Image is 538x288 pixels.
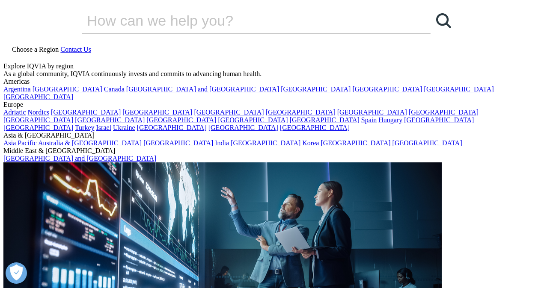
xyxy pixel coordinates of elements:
[218,116,288,123] a: [GEOGRAPHIC_DATA]
[12,46,59,53] span: Choose a Region
[146,116,216,123] a: [GEOGRAPHIC_DATA]
[33,85,102,93] a: [GEOGRAPHIC_DATA]
[280,124,350,131] a: [GEOGRAPHIC_DATA]
[3,62,535,70] div: Explore IQVIA by region
[409,109,479,116] a: [GEOGRAPHIC_DATA]
[3,70,535,78] div: As a global community, IQVIA continuously invests and commits to advancing human health.
[352,85,422,93] a: [GEOGRAPHIC_DATA]
[231,139,300,147] a: [GEOGRAPHIC_DATA]
[3,78,535,85] div: Americas
[75,116,145,123] a: [GEOGRAPHIC_DATA]
[215,139,229,147] a: India
[3,85,31,93] a: Argentina
[321,139,390,147] a: [GEOGRAPHIC_DATA]
[378,116,402,123] a: Hungary
[75,124,95,131] a: Turkey
[361,116,377,123] a: Spain
[3,147,535,155] div: Middle East & [GEOGRAPHIC_DATA]
[3,101,535,109] div: Europe
[51,109,121,116] a: [GEOGRAPHIC_DATA]
[431,8,456,33] a: Search
[302,139,319,147] a: Korea
[82,8,406,33] input: Search
[392,139,462,147] a: [GEOGRAPHIC_DATA]
[143,139,213,147] a: [GEOGRAPHIC_DATA]
[113,124,135,131] a: Ukraine
[436,13,451,28] svg: Search
[3,116,73,123] a: [GEOGRAPHIC_DATA]
[3,124,73,131] a: [GEOGRAPHIC_DATA]
[122,109,192,116] a: [GEOGRAPHIC_DATA]
[137,124,207,131] a: [GEOGRAPHIC_DATA]
[194,109,264,116] a: [GEOGRAPHIC_DATA]
[60,46,91,53] a: Contact Us
[3,93,73,100] a: [GEOGRAPHIC_DATA]
[290,116,360,123] a: [GEOGRAPHIC_DATA]
[266,109,336,116] a: [GEOGRAPHIC_DATA]
[3,155,156,162] a: [GEOGRAPHIC_DATA] and [GEOGRAPHIC_DATA]
[6,262,27,284] button: Open Preferences
[27,109,49,116] a: Nordics
[208,124,278,131] a: [GEOGRAPHIC_DATA]
[281,85,351,93] a: [GEOGRAPHIC_DATA]
[337,109,407,116] a: [GEOGRAPHIC_DATA]
[3,132,535,139] div: Asia & [GEOGRAPHIC_DATA]
[96,124,112,131] a: Israel
[404,116,474,123] a: [GEOGRAPHIC_DATA]
[3,109,26,116] a: Adriatic
[38,139,142,147] a: Australia & [GEOGRAPHIC_DATA]
[424,85,494,93] a: [GEOGRAPHIC_DATA]
[104,85,125,93] a: Canada
[3,139,37,147] a: Asia Pacific
[126,85,279,93] a: [GEOGRAPHIC_DATA] and [GEOGRAPHIC_DATA]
